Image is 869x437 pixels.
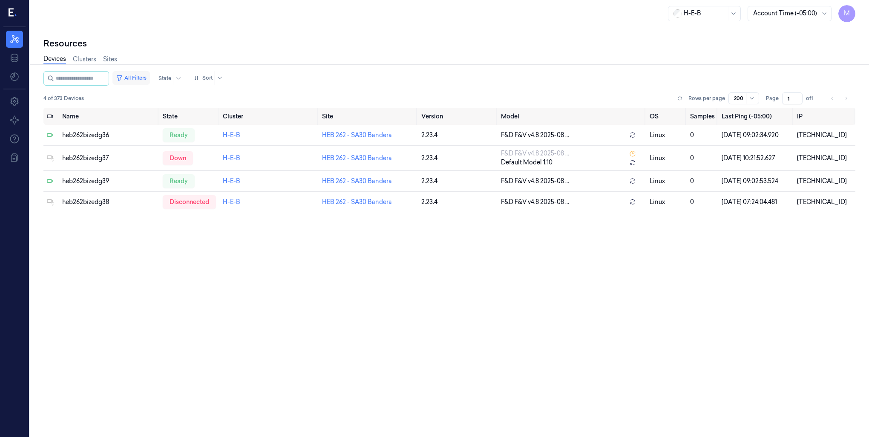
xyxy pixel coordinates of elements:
[722,131,790,140] div: [DATE] 09:02:34.920
[418,108,498,125] th: Version
[501,131,569,140] span: F&D F&V v4.8 2025-08 ...
[223,198,240,206] a: H-E-B
[421,131,494,140] div: 2.23.4
[59,108,159,125] th: Name
[103,55,117,64] a: Sites
[650,154,683,163] p: linux
[163,174,195,188] div: ready
[322,154,392,162] a: HEB 262 - SA30 Bandera
[722,198,790,207] div: [DATE] 07:24:04.481
[322,131,392,139] a: HEB 262 - SA30 Bandera
[421,177,494,186] div: 2.23.4
[62,131,156,140] div: heb262bizedg36
[62,154,156,163] div: heb262bizedg37
[690,154,715,163] div: 0
[501,158,552,167] span: Default Model 1.10
[688,95,725,102] p: Rows per page
[797,131,852,140] div: [TECHNICAL_ID]
[650,177,683,186] p: linux
[650,198,683,207] p: linux
[43,55,66,64] a: Devices
[62,198,156,207] div: heb262bizedg38
[223,177,240,185] a: H-E-B
[112,71,150,85] button: All Filters
[718,108,794,125] th: Last Ping (-05:00)
[650,131,683,140] p: linux
[722,177,790,186] div: [DATE] 09:02:53.524
[690,131,715,140] div: 0
[797,177,852,186] div: [TECHNICAL_ID]
[73,55,96,64] a: Clusters
[163,128,195,142] div: ready
[646,108,687,125] th: OS
[797,154,852,163] div: [TECHNICAL_ID]
[319,108,418,125] th: Site
[690,198,715,207] div: 0
[223,131,240,139] a: H-E-B
[690,177,715,186] div: 0
[421,198,494,207] div: 2.23.4
[322,198,392,206] a: HEB 262 - SA30 Bandera
[838,5,855,22] button: M
[421,154,494,163] div: 2.23.4
[498,108,646,125] th: Model
[794,108,855,125] th: IP
[766,95,779,102] span: Page
[722,154,790,163] div: [DATE] 10:21:52.627
[501,198,569,207] span: F&D F&V v4.8 2025-08 ...
[163,195,216,209] div: disconnected
[322,177,392,185] a: HEB 262 - SA30 Bandera
[806,95,820,102] span: of 1
[826,92,852,104] nav: pagination
[219,108,319,125] th: Cluster
[43,37,855,49] div: Resources
[163,151,193,165] div: down
[687,108,718,125] th: Samples
[159,108,219,125] th: State
[62,177,156,186] div: heb262bizedg39
[223,154,240,162] a: H-E-B
[797,198,852,207] div: [TECHNICAL_ID]
[43,95,84,102] span: 4 of 373 Devices
[501,177,569,186] span: F&D F&V v4.8 2025-08 ...
[501,149,569,158] span: F&D F&V v4.8 2025-08 ...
